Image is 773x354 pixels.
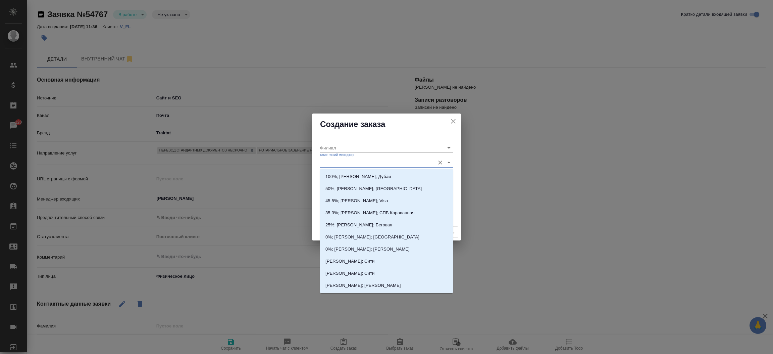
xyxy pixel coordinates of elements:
p: [PERSON_NAME]; Сити [325,270,374,277]
p: 25%; [PERSON_NAME]; Беговая [325,222,392,228]
button: close [448,116,458,126]
p: 50%; [PERSON_NAME]; [GEOGRAPHIC_DATA] [325,185,422,192]
p: [PERSON_NAME]; Сити [325,258,374,265]
p: 100%; [PERSON_NAME]; Дубай [325,173,391,180]
button: Close [444,158,454,167]
p: [PERSON_NAME]; [PERSON_NAME] [325,282,401,289]
p: 0%; [PERSON_NAME]; [PERSON_NAME] [325,246,410,253]
p: 0%; [PERSON_NAME]; [GEOGRAPHIC_DATA] [325,234,419,240]
button: Очистить [435,158,445,167]
button: Open [444,143,454,152]
p: 45.5%; [PERSON_NAME]; Visa [325,197,388,204]
h2: Создание заказа [320,119,453,130]
p: 35.3%; [PERSON_NAME]; СПБ Караванная [325,210,414,216]
label: Клиентский менеджер [320,153,354,157]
